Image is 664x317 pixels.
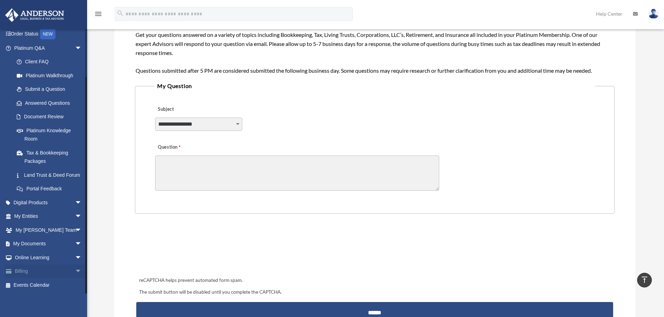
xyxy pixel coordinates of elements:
label: Question [155,143,209,152]
a: Submit a Question [10,82,89,96]
a: Order StatusNEW [5,27,92,41]
span: arrow_drop_down [75,209,89,224]
div: reCAPTCHA helps prevent automated form spam. [136,276,613,285]
span: arrow_drop_down [75,237,89,251]
span: arrow_drop_down [75,41,89,55]
a: Online Learningarrow_drop_down [5,251,92,264]
a: Portal Feedback [10,182,92,196]
a: My Entitiesarrow_drop_down [5,209,92,223]
legend: My Question [154,81,595,91]
a: Answered Questions [10,96,92,110]
a: Platinum Walkthrough [10,69,92,82]
a: menu [94,12,102,18]
a: Events Calendar [5,278,92,292]
a: vertical_align_top [637,273,652,287]
a: My [PERSON_NAME] Teamarrow_drop_down [5,223,92,237]
i: menu [94,10,102,18]
img: User Pic [648,9,659,19]
a: Billingarrow_drop_down [5,264,92,278]
a: Digital Productsarrow_drop_down [5,196,92,209]
span: arrow_drop_down [75,251,89,265]
i: vertical_align_top [640,276,649,284]
div: NEW [40,29,55,39]
span: arrow_drop_down [75,264,89,279]
a: Document Review [10,110,92,124]
span: arrow_drop_down [75,196,89,210]
i: search [116,9,124,17]
a: Platinum Q&Aarrow_drop_down [5,41,92,55]
div: The submit button will be disabled until you complete the CAPTCHA. [136,288,613,296]
img: Anderson Advisors Platinum Portal [3,8,66,22]
iframe: reCAPTCHA [137,235,243,262]
a: Platinum Knowledge Room [10,124,92,146]
a: Client FAQ [10,55,92,69]
a: My Documentsarrow_drop_down [5,237,92,251]
span: arrow_drop_down [75,223,89,237]
label: Subject [155,105,221,114]
a: Land Trust & Deed Forum [10,168,92,182]
a: Tax & Bookkeeping Packages [10,146,92,168]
